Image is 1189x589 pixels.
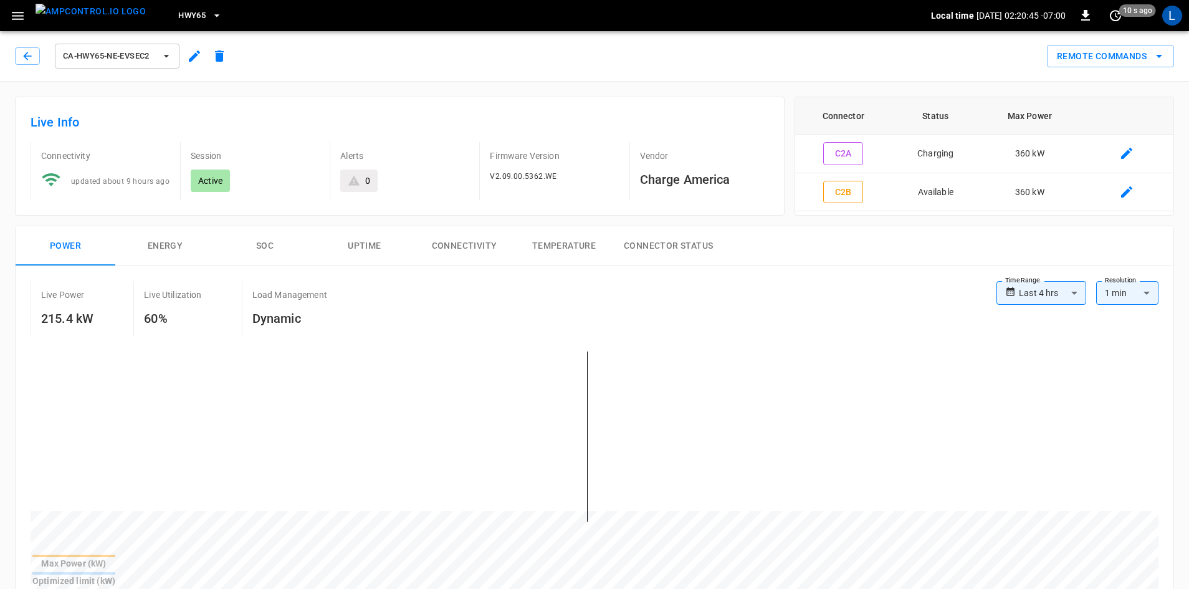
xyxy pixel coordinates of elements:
span: ca-hwy65-ne-evseC2 [63,49,155,64]
p: Connectivity [41,150,170,162]
h6: 215.4 kW [41,309,93,328]
td: 360 kW [980,135,1080,173]
th: Connector [795,97,892,135]
button: Energy [115,226,215,266]
h6: Charge America [640,170,769,189]
button: C2B [823,181,863,204]
label: Resolution [1105,275,1136,285]
span: updated about 9 hours ago [71,177,170,186]
p: Alerts [340,150,469,162]
th: Max Power [980,97,1080,135]
p: [DATE] 02:20:45 -07:00 [977,9,1066,22]
img: ampcontrol.io logo [36,4,146,19]
p: Firmware Version [490,150,619,162]
div: remote commands options [1047,45,1174,68]
button: Uptime [315,226,414,266]
button: set refresh interval [1105,6,1125,26]
button: Power [16,226,115,266]
label: Time Range [1005,275,1040,285]
p: Vendor [640,150,769,162]
button: Remote Commands [1047,45,1174,68]
button: HWY65 [173,4,227,28]
p: Live Power [41,289,85,301]
h6: 60% [144,309,201,328]
button: ca-hwy65-ne-evseC2 [55,44,179,69]
button: SOC [215,226,315,266]
div: 1 min [1096,281,1158,305]
p: Live Utilization [144,289,201,301]
h6: Live Info [31,112,769,132]
p: Session [191,150,320,162]
button: Connectivity [414,226,514,266]
table: connector table [795,97,1173,211]
p: Local time [931,9,974,22]
div: 0 [365,175,370,187]
td: Charging [892,135,980,173]
div: profile-icon [1162,6,1182,26]
h6: Dynamic [252,309,327,328]
div: Last 4 hrs [1019,281,1086,305]
th: Status [892,97,980,135]
p: Load Management [252,289,327,301]
p: Active [198,175,222,187]
span: 10 s ago [1119,4,1156,17]
td: Available [892,173,980,212]
td: 360 kW [980,173,1080,212]
span: HWY65 [178,9,206,23]
button: C2A [823,142,863,165]
button: Temperature [514,226,614,266]
button: Connector Status [614,226,723,266]
span: V2.09.00.5362.WE [490,172,556,181]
